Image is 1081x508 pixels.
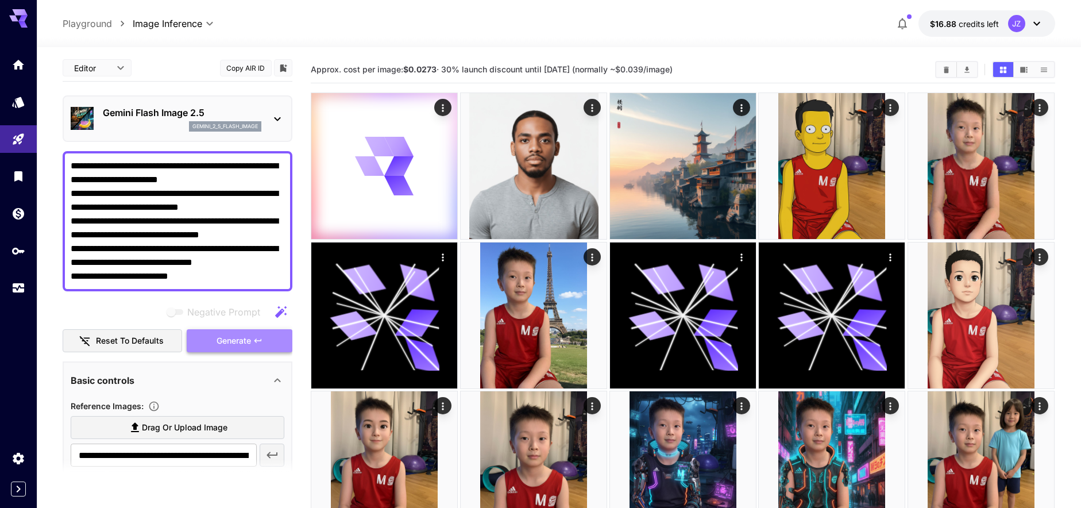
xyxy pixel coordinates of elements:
[733,248,750,265] div: Actions
[993,62,1013,77] button: Show images in grid view
[1008,15,1025,32] div: JZ
[11,206,25,221] div: Wallet
[882,397,899,414] div: Actions
[403,64,437,74] b: $0.0273
[461,93,607,239] img: Z
[144,401,164,412] button: Upload a reference image to guide the result. This is needed for Image-to-Image or Inpainting. Su...
[71,374,134,387] p: Basic controls
[930,18,999,30] div: $16.87554
[63,329,182,353] button: Reset to defaults
[133,17,202,30] span: Image Inference
[11,57,25,72] div: Home
[11,281,25,295] div: Usage
[936,62,956,77] button: Clear Images
[187,305,260,319] span: Negative Prompt
[11,244,25,258] div: API Keys
[164,305,269,319] span: Negative prompts are not compatible with the selected model.
[1034,62,1054,77] button: Show images in list view
[908,243,1054,388] img: 9k=
[918,10,1055,37] button: $16.87554JZ
[71,101,284,136] div: Gemini Flash Image 2.5gemini_2_5_flash_image
[1014,62,1034,77] button: Show images in video view
[992,61,1055,78] div: Show images in grid viewShow images in video viewShow images in list view
[584,397,601,414] div: Actions
[71,401,144,411] span: Reference Images :
[930,19,959,29] span: $16.88
[278,61,288,75] button: Add to library
[882,99,899,116] div: Actions
[957,62,977,77] button: Download All
[63,17,133,30] nav: breadcrumb
[187,329,292,353] button: Generate
[733,99,750,116] div: Actions
[1032,99,1049,116] div: Actions
[1032,397,1049,414] div: Actions
[11,482,26,497] button: Expand sidebar
[908,93,1054,239] img: 2Q==
[733,397,750,414] div: Actions
[11,169,25,183] div: Library
[71,416,284,440] label: Drag or upload image
[1032,248,1049,265] div: Actions
[74,62,110,74] span: Editor
[759,93,905,239] img: Z
[435,248,452,265] div: Actions
[11,451,25,465] div: Settings
[192,122,258,130] p: gemini_2_5_flash_image
[882,248,899,265] div: Actions
[11,95,25,109] div: Models
[959,19,999,29] span: credits left
[71,367,284,394] div: Basic controls
[11,132,25,147] div: Playground
[461,243,607,388] img: Z
[63,17,112,30] a: Playground
[311,64,673,74] span: Approx. cost per image: · 30% launch discount until [DATE] (normally ~$0.039/image)
[103,106,261,120] p: Gemini Flash Image 2.5
[584,248,601,265] div: Actions
[584,99,601,116] div: Actions
[435,397,452,414] div: Actions
[610,93,756,239] img: Z
[142,421,227,435] span: Drag or upload image
[217,334,251,348] span: Generate
[435,99,452,116] div: Actions
[935,61,978,78] div: Clear ImagesDownload All
[220,60,272,76] button: Copy AIR ID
